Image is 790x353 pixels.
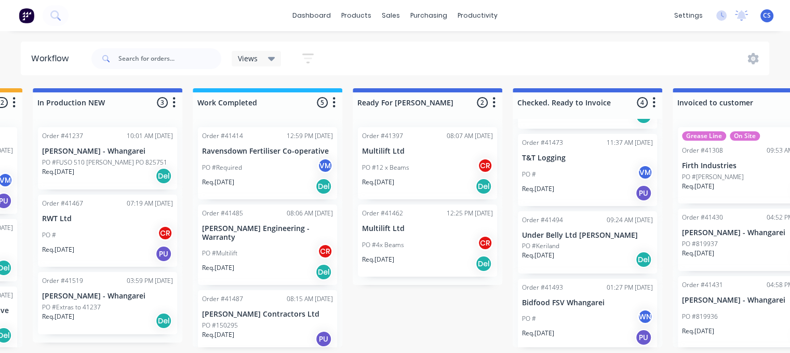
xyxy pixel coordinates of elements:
[198,205,337,286] div: Order #4148508:06 AM [DATE][PERSON_NAME] Engineering - WarrantyPO #MultiliftCRReq.[DATE]Del
[198,127,337,199] div: Order #4141412:59 PM [DATE]Ravensdown Fertiliser Co-operativePO #RequiredVMReq.[DATE]Del
[202,263,234,273] p: Req. [DATE]
[42,158,167,167] p: PO #FUSO 510 [PERSON_NAME] PO 825751
[607,138,653,147] div: 11:37 AM [DATE]
[315,264,332,280] div: Del
[637,309,653,324] div: WN
[42,292,173,301] p: [PERSON_NAME] - Whangarei
[682,213,723,222] div: Order #41430
[682,146,723,155] div: Order #41308
[763,11,771,20] span: CS
[38,272,177,334] div: Order #4151903:59 PM [DATE][PERSON_NAME] - WhangareiPO #Extras to 41237Req.[DATE]Del
[42,312,74,321] p: Req. [DATE]
[358,127,497,199] div: Order #4139708:07 AM [DATE]Multilift LtdPO #12 x BeamsCRReq.[DATE]Del
[42,147,173,156] p: [PERSON_NAME] - Whangarei
[42,230,56,240] p: PO #
[202,224,333,242] p: [PERSON_NAME] Engineering - Warranty
[315,178,332,195] div: Del
[518,279,657,351] div: Order #4149301:27 PM [DATE]Bidfood FSV WhangareiPO #WNReq.[DATE]PU
[475,255,492,272] div: Del
[607,283,653,292] div: 01:27 PM [DATE]
[238,53,258,64] span: Views
[682,239,718,249] p: PO #819937
[202,178,234,187] p: Req. [DATE]
[202,310,333,319] p: [PERSON_NAME] Contractors Ltd
[522,215,563,225] div: Order #41494
[118,48,221,69] input: Search for orders...
[362,209,403,218] div: Order #41462
[362,255,394,264] p: Req. [DATE]
[127,131,173,141] div: 10:01 AM [DATE]
[157,225,173,241] div: CR
[42,167,74,177] p: Req. [DATE]
[447,209,493,218] div: 12:25 PM [DATE]
[635,251,652,268] div: Del
[42,199,83,208] div: Order #41467
[682,327,714,336] p: Req. [DATE]
[202,294,243,304] div: Order #41487
[155,313,172,329] div: Del
[522,154,653,162] p: T&T Logging
[202,163,242,172] p: PO #Required
[522,314,536,323] p: PO #
[358,205,497,277] div: Order #4146212:25 PM [DATE]Multilift LtdPO #4x BeamsCRReq.[DATE]Del
[127,199,173,208] div: 07:19 AM [DATE]
[287,209,333,218] div: 08:06 AM [DATE]
[362,178,394,187] p: Req. [DATE]
[362,163,409,172] p: PO #12 x Beams
[202,209,243,218] div: Order #41485
[477,158,493,173] div: CR
[522,298,653,307] p: Bidfood FSV Whangarei
[362,131,403,141] div: Order #41397
[362,147,493,156] p: Multilift Ltd
[518,134,657,206] div: Order #4147311:37 AM [DATE]T&T LoggingPO #VMReq.[DATE]PU
[377,8,405,23] div: sales
[336,8,377,23] div: products
[635,185,652,201] div: PU
[607,215,653,225] div: 09:24 AM [DATE]
[42,245,74,254] p: Req. [DATE]
[522,241,559,251] p: PO #Keriland
[19,8,34,23] img: Factory
[127,276,173,286] div: 03:59 PM [DATE]
[42,276,83,286] div: Order #41519
[635,329,652,346] div: PU
[31,52,74,65] div: Workflow
[202,249,237,258] p: PO #Multilift
[42,214,173,223] p: RWT Ltd
[475,178,492,195] div: Del
[317,243,333,259] div: CR
[682,182,714,191] p: Req. [DATE]
[202,131,243,141] div: Order #41414
[42,131,83,141] div: Order #41237
[38,195,177,267] div: Order #4146707:19 AM [DATE]RWT LtdPO #CRReq.[DATE]PU
[317,158,333,173] div: VM
[202,321,238,330] p: PO #150295
[637,165,653,180] div: VM
[477,235,493,251] div: CR
[315,331,332,347] div: PU
[362,224,493,233] p: Multilift Ltd
[447,131,493,141] div: 08:07 AM [DATE]
[155,246,172,262] div: PU
[405,8,452,23] div: purchasing
[202,330,234,340] p: Req. [DATE]
[202,147,333,156] p: Ravensdown Fertiliser Co-operative
[522,138,563,147] div: Order #41473
[155,168,172,184] div: Del
[42,303,101,312] p: PO #Extras to 41237
[682,280,723,290] div: Order #41431
[682,172,744,182] p: PO #[PERSON_NAME]
[522,184,554,194] p: Req. [DATE]
[362,240,404,250] p: PO #4x Beams
[198,290,337,352] div: Order #4148708:15 AM [DATE][PERSON_NAME] Contractors LtdPO #150295Req.[DATE]PU
[38,127,177,189] div: Order #4123710:01 AM [DATE][PERSON_NAME] - WhangareiPO #FUSO 510 [PERSON_NAME] PO 825751Req.[DATE...
[522,329,554,338] p: Req. [DATE]
[518,211,657,274] div: Order #4149409:24 AM [DATE]Under Belly Ltd [PERSON_NAME]PO #KerilandReq.[DATE]Del
[682,131,726,141] div: Grease Line
[287,294,333,304] div: 08:15 AM [DATE]
[669,8,708,23] div: settings
[287,8,336,23] a: dashboard
[287,131,333,141] div: 12:59 PM [DATE]
[730,131,760,141] div: On Site
[522,231,653,240] p: Under Belly Ltd [PERSON_NAME]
